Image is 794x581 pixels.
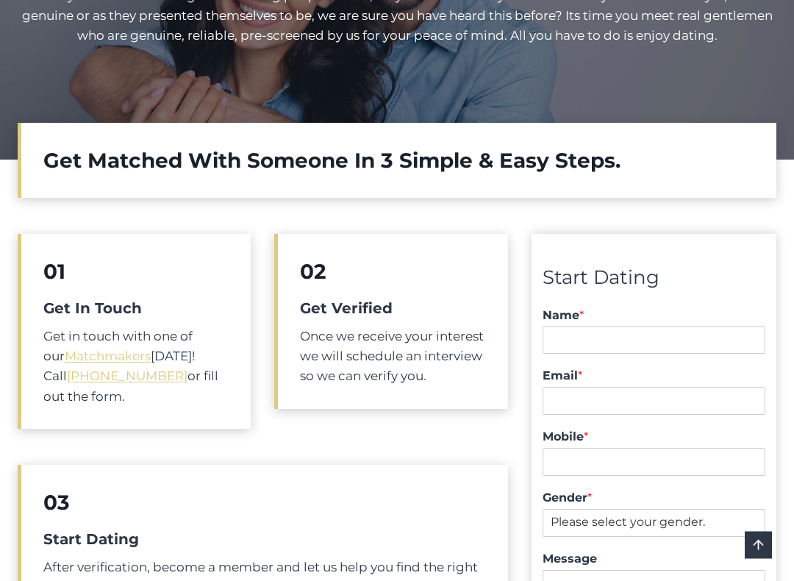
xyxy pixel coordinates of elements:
label: Email [543,369,765,385]
label: Name [543,309,765,324]
h2: 03 [43,488,486,518]
label: Gender [543,491,765,507]
h5: Get In Touch [43,298,229,320]
a: Scroll to top [745,532,772,559]
div: Start Dating [543,263,765,294]
label: Mobile [543,430,765,446]
a: Matchmakers [65,349,151,364]
h5: Get Verified [300,298,485,320]
h5: Start Dating [43,529,486,551]
input: Mobile [543,449,765,477]
p: Get in touch with one of our [DATE]! Call or fill out the form. [43,327,229,407]
a: [PHONE_NUMBER] [67,369,187,384]
h2: 02 [300,257,485,288]
h2: 01 [43,257,229,288]
label: Message [543,552,765,568]
h2: Get Matched With Someone In 3 Simple & Easy Steps.​ [43,146,754,177]
p: Once we receive your interest we will schedule an interview so we can verify you. [300,327,485,388]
